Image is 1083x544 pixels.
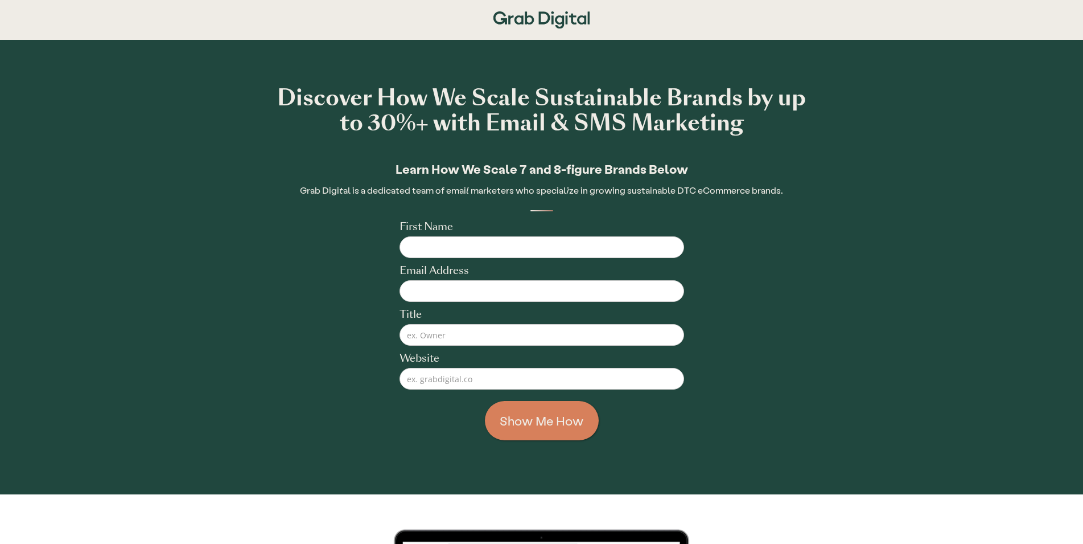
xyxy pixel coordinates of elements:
input: Show Me How [485,401,599,440]
label: First Name [400,220,684,234]
h2: Learn How We Scale 7 and 8-figure Brands Below [274,158,809,179]
h1: Discover How We Scale Sustainable Brands by up to 30%+ with Email & SMS Marketing [274,85,809,136]
label: Website [400,351,684,365]
label: Title [400,308,684,321]
input: ex. Owner [400,324,684,346]
p: Grab Digital is a dedicated team of email marketers who specialize in growing sustainable DTC eCo... [274,185,809,196]
input: ex. grabdigital.co [400,368,684,390]
label: Email Address [400,264,684,277]
form: Consultation Form [400,220,684,440]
